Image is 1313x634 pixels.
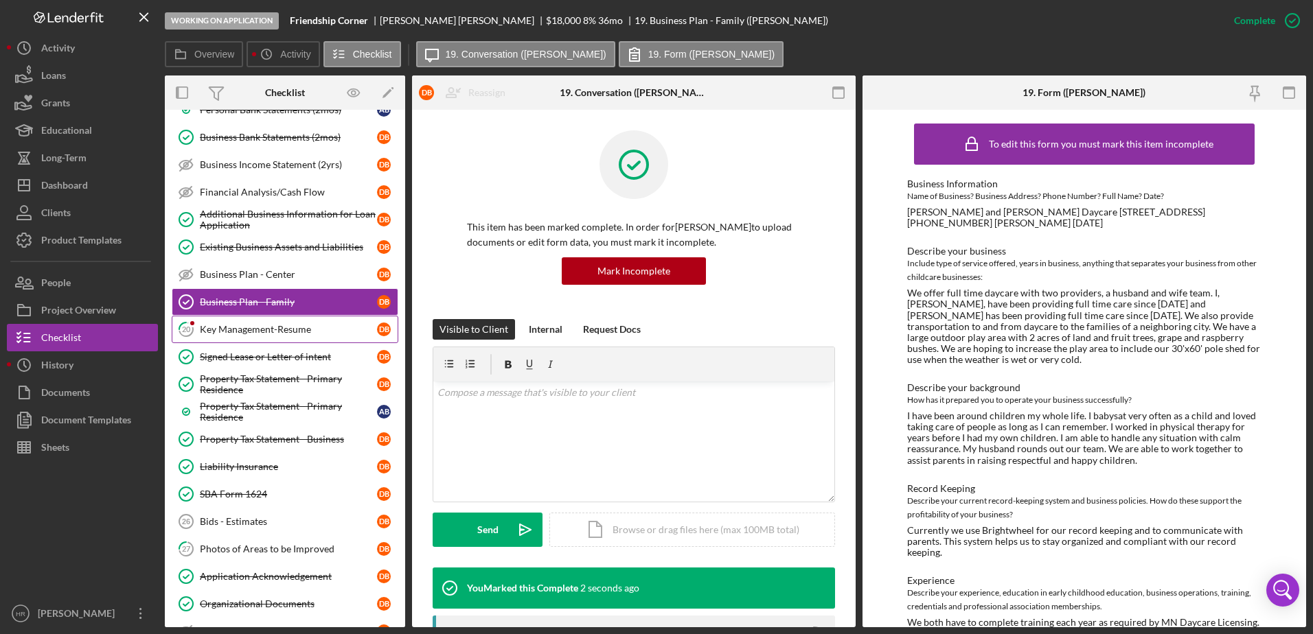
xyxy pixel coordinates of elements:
[7,296,158,324] button: Project Overview
[200,269,377,280] div: Business Plan - Center
[194,49,234,60] label: Overview
[41,62,66,93] div: Loans
[172,453,398,480] a: Liability InsuranceDB
[172,480,398,508] a: SBA Form 1624DB
[907,617,1259,628] div: We both have to complete training each year as required by MN Daycare Licensing.
[562,257,706,285] button: Mark Incomplete
[907,382,1262,393] div: Describe your background
[7,62,158,89] a: Loans
[200,571,377,582] div: Application Acknowledgement
[583,15,596,26] div: 8 %
[7,406,158,434] button: Document Templates
[433,319,515,340] button: Visible to Client
[200,132,377,143] div: Business Bank Statements (2mos)
[200,159,377,170] div: Business Income Statement (2yrs)
[7,434,158,461] a: Sheets
[7,34,158,62] button: Activity
[41,199,71,230] div: Clients
[907,410,1262,465] div: I have been around children my whole life. I babysat very often as a child and loved taking care ...
[353,49,392,60] label: Checklist
[172,563,398,590] a: Application AcknowledgementDB
[172,425,398,453] a: Property Tax Statement - BusinessDB
[41,226,122,257] div: Product Templates
[41,269,71,300] div: People
[200,434,377,445] div: Property Tax Statement - Business
[377,460,391,473] div: D B
[200,401,377,423] div: Property Tax Statement - Primary Residence
[377,322,391,336] div: D B
[7,379,158,406] a: Documents
[172,371,398,398] a: Property Tax Statement - Primary ResidenceDB
[907,287,1262,365] div: We offer full time daycare with two providers, a husband and wife team. I, [PERSON_NAME], have be...
[200,104,377,115] div: Personal Bank Statements (2mos)
[172,398,398,425] a: Property Tax Statement - Primary ResidenceAB
[907,586,1262,613] div: Describe your experience, education in early childhood education, business operations, training, ...
[172,124,398,151] a: Business Bank Statements (2mos)DB
[377,570,391,583] div: D B
[377,350,391,364] div: D B
[576,319,648,340] button: Request Docs
[1266,574,1299,607] div: Open Intercom Messenger
[907,483,1262,494] div: Record Keeping
[468,79,505,106] div: Reassign
[467,583,578,594] div: You Marked this Complete
[412,79,519,106] button: DBReassign
[200,209,377,231] div: Additional Business Information for Loan Application
[419,85,434,100] div: D B
[377,268,391,281] div: D B
[377,295,391,309] div: D B
[7,89,158,117] button: Grants
[172,233,398,261] a: Existing Business Assets and LiabilitiesDB
[529,319,562,340] div: Internal
[172,96,398,124] a: Personal Bank Statements (2mos)AB
[41,172,88,202] div: Dashboard
[41,117,92,148] div: Educational
[377,158,391,172] div: D B
[7,199,158,226] button: Clients
[172,343,398,371] a: Signed Lease or Letter of intentDB
[16,610,25,618] text: HR
[290,15,368,26] b: Friendship Corner
[907,525,1262,558] div: Currently we use Brightwheel for our record keeping and to communicate with parents. This system ...
[377,377,391,391] div: D B
[7,351,158,379] button: History
[41,351,73,382] div: History
[172,316,398,343] a: 20Key Management-ResumeDB
[200,324,377,335] div: Key Management-Resume
[377,487,391,501] div: D B
[377,213,391,226] div: D B
[7,226,158,254] button: Product Templates
[907,189,1262,203] div: Name of Business? Business Address? Phone Number? Full Name? Date?
[172,535,398,563] a: 27Photos of Areas to be ImprovedDB
[1234,7,1275,34] div: Complete
[377,240,391,254] div: D B
[41,324,81,355] div: Checklist
[7,600,158,627] button: HR[PERSON_NAME]
[7,172,158,199] a: Dashboard
[41,144,87,175] div: Long-Term
[580,583,639,594] time: 2025-09-22 18:26
[377,103,391,117] div: A B
[598,15,623,26] div: 36 mo
[200,461,377,472] div: Liability Insurance
[165,12,279,30] div: Working on Application
[467,220,801,250] p: This item has been marked complete. In order for [PERSON_NAME] to upload documents or edit form d...
[560,87,707,98] div: 19. Conversation ([PERSON_NAME])
[597,257,670,285] div: Mark Incomplete
[439,319,508,340] div: Visible to Client
[619,41,784,67] button: 19. Form ([PERSON_NAME])
[7,144,158,172] button: Long-Term
[172,261,398,288] a: Business Plan - CenterDB
[172,508,398,535] a: 26Bids - EstimatesDB
[41,434,69,465] div: Sheets
[377,515,391,528] div: D B
[172,590,398,618] a: Organizational DocumentsDB
[1220,7,1306,34] button: Complete
[446,49,606,60] label: 19. Conversation ([PERSON_NAME])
